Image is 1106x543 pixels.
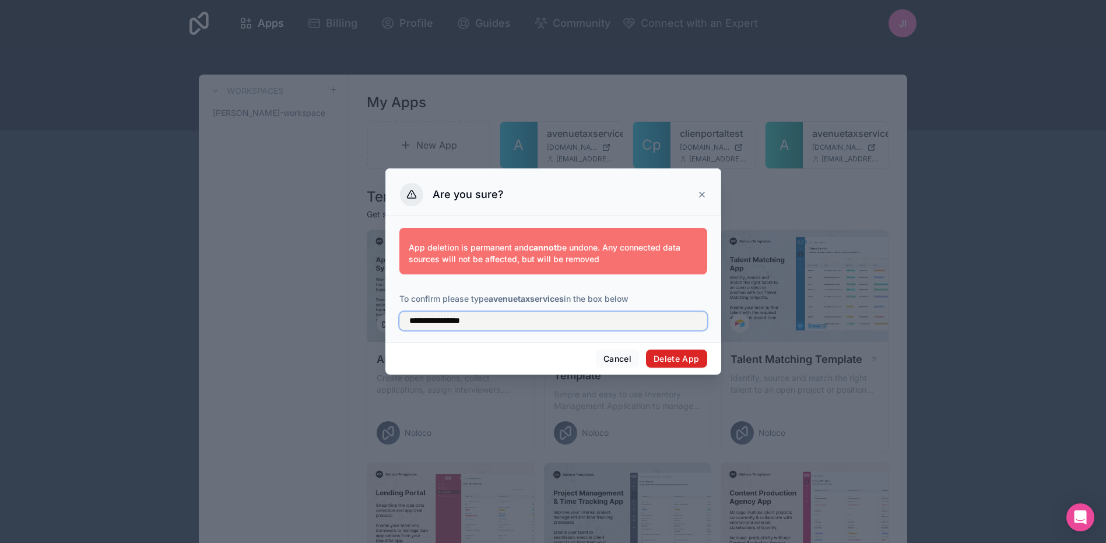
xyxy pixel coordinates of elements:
[529,242,557,252] strong: cannot
[596,350,639,368] button: Cancel
[409,242,698,265] p: App deletion is permanent and be undone. Any connected data sources will not be affected, but wil...
[433,188,504,202] h3: Are you sure?
[489,294,564,304] strong: avenuetaxservices
[646,350,707,368] button: Delete App
[1066,503,1094,531] div: Open Intercom Messenger
[399,293,707,305] p: To confirm please type in the box below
